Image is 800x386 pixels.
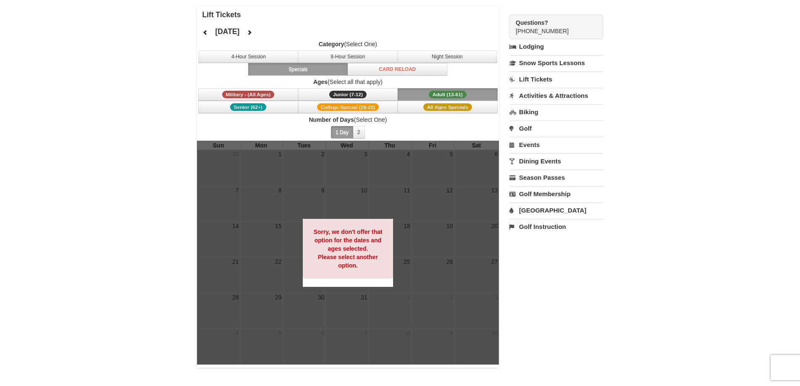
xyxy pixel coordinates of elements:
[319,41,344,47] strong: Category
[248,63,348,76] button: Specials
[331,126,353,139] button: 1 Day
[198,101,298,113] button: Senior (62+)
[197,78,499,86] label: (Select all that apply)
[353,126,365,139] button: 2
[509,137,603,152] a: Events
[509,55,603,71] a: Snow Sports Lessons
[516,18,588,34] span: [PHONE_NUMBER]
[509,153,603,169] a: Dining Events
[429,91,467,98] span: Adult (13-61)
[198,88,298,101] button: Military - (All Ages)
[298,101,398,113] button: College Special (18-22)
[347,63,447,76] button: Card Reload
[509,71,603,87] a: Lift Tickets
[509,170,603,185] a: Season Passes
[423,103,472,111] span: All Ages Specials
[509,186,603,202] a: Golf Membership
[329,91,367,98] span: Junior (7-12)
[222,91,275,98] span: Military - (All Ages)
[230,103,266,111] span: Senior (62+)
[509,202,603,218] a: [GEOGRAPHIC_DATA]
[509,104,603,120] a: Biking
[398,88,498,101] button: Adult (13-61)
[313,79,328,85] strong: Ages
[309,116,354,123] strong: Number of Days
[509,219,603,234] a: Golf Instruction
[197,116,499,124] label: (Select One)
[298,50,398,63] button: 8-Hour Session
[397,50,497,63] button: Night Session
[509,121,603,136] a: Golf
[516,19,548,26] strong: Questions?
[509,88,603,103] a: Activities & Attractions
[215,27,239,36] h4: [DATE]
[202,11,499,19] h4: Lift Tickets
[197,40,499,48] label: (Select One)
[199,50,299,63] button: 4-Hour Session
[509,39,603,54] a: Lodging
[313,228,382,269] strong: Sorry, we don't offer that option for the dates and ages selected. Please select another option.
[317,103,379,111] span: College Special (18-22)
[298,88,398,101] button: Junior (7-12)
[398,101,498,113] button: All Ages Specials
